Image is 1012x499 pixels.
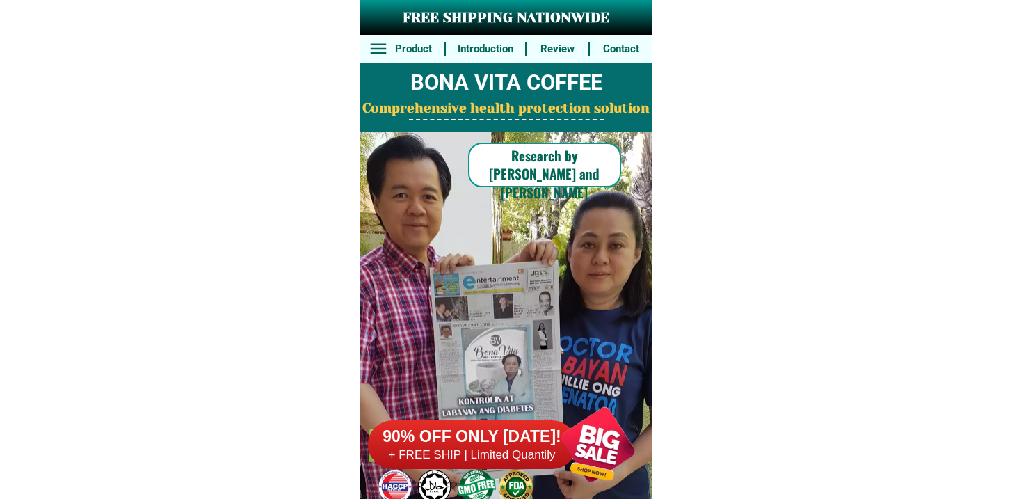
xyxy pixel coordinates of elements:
h2: Comprehensive health protection solution [360,99,652,119]
h6: + FREE SHIP | Limited Quantily [368,447,577,463]
h6: 90% OFF ONLY [DATE]! [368,427,577,447]
h6: Contact [597,41,645,57]
h6: Introduction [453,41,517,57]
h6: Review [534,41,581,57]
h6: Research by [PERSON_NAME] and [PERSON_NAME] [468,146,621,202]
h6: Product [389,41,437,57]
h2: BONA VITA COFFEE [360,67,652,100]
h3: FREE SHIPPING NATIONWIDE [360,8,652,29]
